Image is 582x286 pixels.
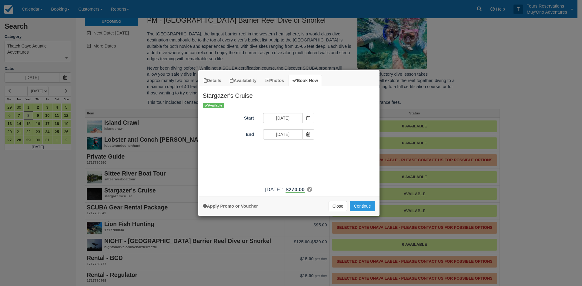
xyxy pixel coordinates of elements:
a: Details [200,75,225,87]
a: Book Now [289,75,322,87]
h2: Stargazer's Cruise [198,86,380,102]
span: [DATE] [265,186,282,192]
span: $270.00 [286,186,304,192]
button: Add to Booking [350,201,375,211]
div: : [198,186,380,193]
div: Item Modal [198,86,380,193]
span: Available [203,103,224,108]
a: Photos [261,75,288,87]
a: Apply Voucher [203,204,258,209]
a: Availability [226,75,260,87]
label: Start [198,113,259,121]
button: Close [329,201,347,211]
label: End [198,129,259,138]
